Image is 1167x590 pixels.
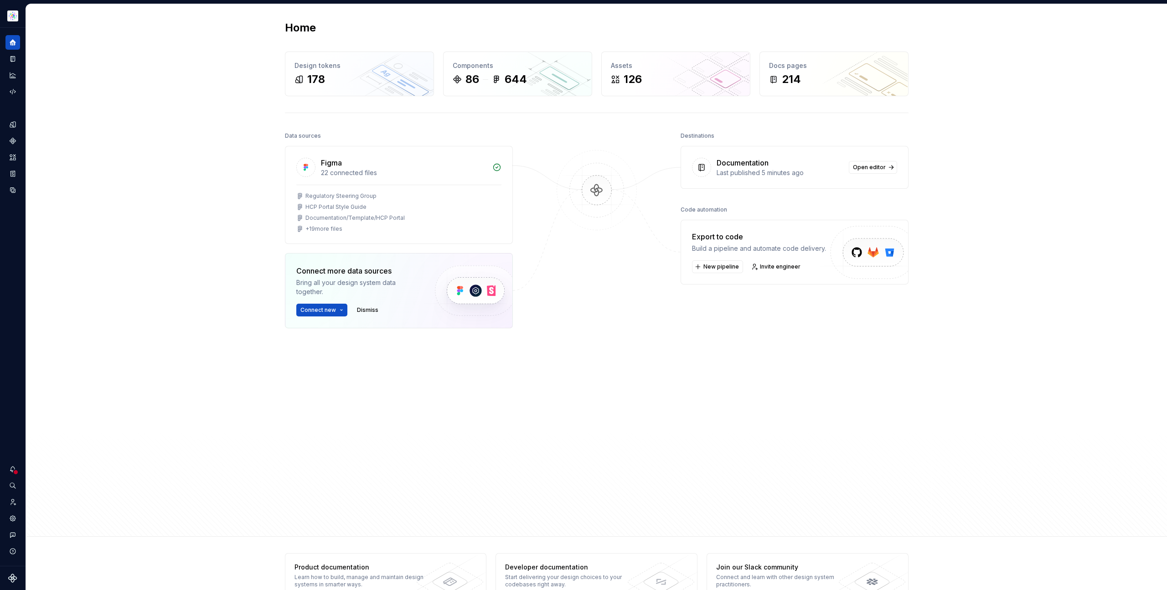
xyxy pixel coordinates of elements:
div: Developer documentation [505,563,638,572]
a: Docs pages214 [759,52,909,96]
div: Bring all your design system data together. [296,278,419,296]
div: Docs pages [769,61,899,70]
a: Home [5,35,20,50]
a: Assets126 [601,52,750,96]
a: Storybook stories [5,166,20,181]
div: 86 [465,72,479,87]
div: Figma [321,157,342,168]
div: Design tokens [294,61,424,70]
div: 214 [782,72,801,87]
div: 644 [505,72,527,87]
a: Design tokens178 [285,52,434,96]
button: New pipeline [692,260,743,273]
a: Figma22 connected filesRegulatory Steering GroupHCP Portal Style GuideDocumentation/Template/HCP ... [285,146,513,244]
div: Regulatory Steering Group [305,192,377,200]
div: Code automation [681,203,727,216]
div: Join our Slack community [716,563,849,572]
img: b2369ad3-f38c-46c1-b2a2-f2452fdbdcd2.png [7,10,18,21]
div: Build a pipeline and automate code delivery. [692,244,826,253]
svg: Supernova Logo [8,574,17,583]
a: Components [5,134,20,148]
div: Last published 5 minutes ago [717,168,843,177]
a: Data sources [5,183,20,197]
div: 178 [307,72,325,87]
div: + 19 more files [305,225,342,233]
div: Destinations [681,129,714,142]
a: Open editor [849,161,897,174]
div: Documentation/Template/HCP Portal [305,214,405,222]
a: Invite team [5,495,20,509]
button: Connect new [296,304,347,316]
a: Design tokens [5,117,20,132]
a: Settings [5,511,20,526]
button: Contact support [5,528,20,542]
div: Learn how to build, manage and maintain design systems in smarter ways. [294,574,427,588]
button: Search ⌘K [5,478,20,493]
span: Dismiss [357,306,378,314]
div: 22 connected files [321,168,487,177]
button: Dismiss [353,304,382,316]
span: Connect new [300,306,336,314]
a: Analytics [5,68,20,83]
div: Product documentation [294,563,427,572]
div: Data sources [285,129,321,142]
div: Assets [611,61,741,70]
div: Connect more data sources [296,265,419,276]
div: Export to code [692,231,826,242]
button: Notifications [5,462,20,476]
a: Code automation [5,84,20,99]
a: Assets [5,150,20,165]
div: HCP Portal Style Guide [305,203,367,211]
a: Documentation [5,52,20,66]
span: Invite engineer [760,263,800,270]
div: Connect and learn with other design system practitioners. [716,574,849,588]
div: Documentation [717,157,769,168]
div: Components [453,61,583,70]
div: 126 [624,72,642,87]
span: New pipeline [703,263,739,270]
a: Components86644 [443,52,592,96]
a: Invite engineer [749,260,805,273]
div: Start delivering your design choices to your codebases right away. [505,574,638,588]
span: Open editor [853,164,886,171]
h2: Home [285,21,316,35]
